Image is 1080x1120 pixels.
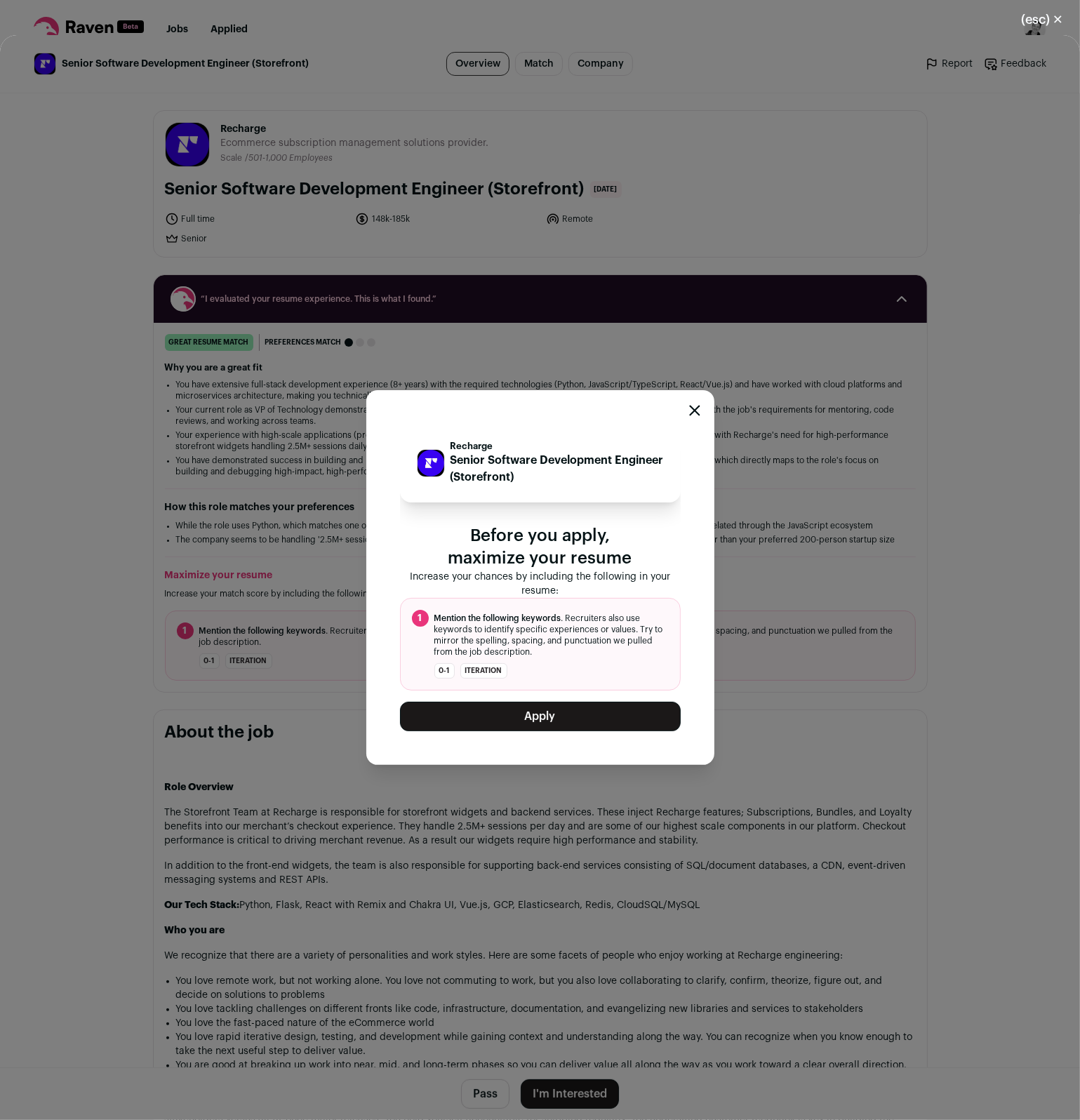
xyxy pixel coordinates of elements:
span: 1 [412,610,429,627]
button: Close modal [689,405,700,416]
span: Mention the following keywords [434,614,561,622]
p: Senior Software Development Engineer (Storefront) [451,452,664,486]
li: 0-1 [434,663,455,679]
p: Increase your chances by including the following in your resume: [400,570,681,598]
button: Apply [400,702,681,731]
button: Close modal [1004,4,1080,35]
li: iteration [460,663,507,679]
p: Before you apply, maximize your resume [400,525,681,570]
span: . Recruiters also use keywords to identify specific experiences or values. Try to mirror the spel... [434,613,669,658]
p: Recharge [451,441,664,452]
img: a1e6f4db437563b6615882dfa839fbbf44fccd0f912281e61f4c2af5346d0466.jpg [418,449,444,477]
